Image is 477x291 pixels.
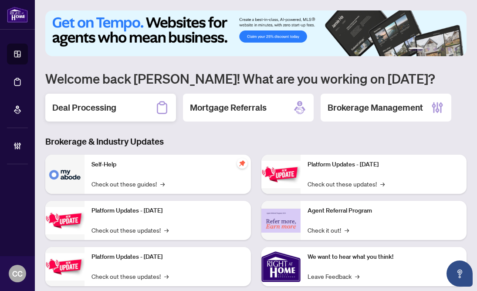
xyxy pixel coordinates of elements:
[45,155,85,194] img: Self-Help
[454,47,458,51] button: 6
[308,206,460,216] p: Agent Referral Program
[190,102,267,114] h2: Mortgage Referrals
[261,247,301,286] img: We want to hear what you think!
[91,271,169,281] a: Check out these updates!→
[45,10,467,56] img: Slide 0
[355,271,359,281] span: →
[164,225,169,235] span: →
[261,209,301,233] img: Agent Referral Program
[409,47,423,51] button: 1
[426,47,430,51] button: 2
[91,252,244,262] p: Platform Updates - [DATE]
[91,225,169,235] a: Check out these updates!→
[91,160,244,169] p: Self-Help
[52,102,116,114] h2: Deal Processing
[160,179,165,189] span: →
[91,179,165,189] a: Check out these guides!→
[91,206,244,216] p: Platform Updates - [DATE]
[45,70,467,87] h1: Welcome back [PERSON_NAME]! What are you working on [DATE]?
[7,7,28,23] img: logo
[12,267,23,280] span: CC
[308,271,359,281] a: Leave Feedback→
[308,252,460,262] p: We want to hear what you think!
[380,179,385,189] span: →
[447,47,451,51] button: 5
[308,179,385,189] a: Check out these updates!→
[164,271,169,281] span: →
[447,261,473,287] button: Open asap
[345,225,349,235] span: →
[308,225,349,235] a: Check it out!→
[237,158,247,169] span: pushpin
[45,135,467,148] h3: Brokerage & Industry Updates
[45,253,85,281] img: Platform Updates - July 21, 2025
[261,161,301,188] img: Platform Updates - June 23, 2025
[440,47,444,51] button: 4
[45,207,85,234] img: Platform Updates - September 16, 2025
[308,160,460,169] p: Platform Updates - [DATE]
[433,47,437,51] button: 3
[328,102,423,114] h2: Brokerage Management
